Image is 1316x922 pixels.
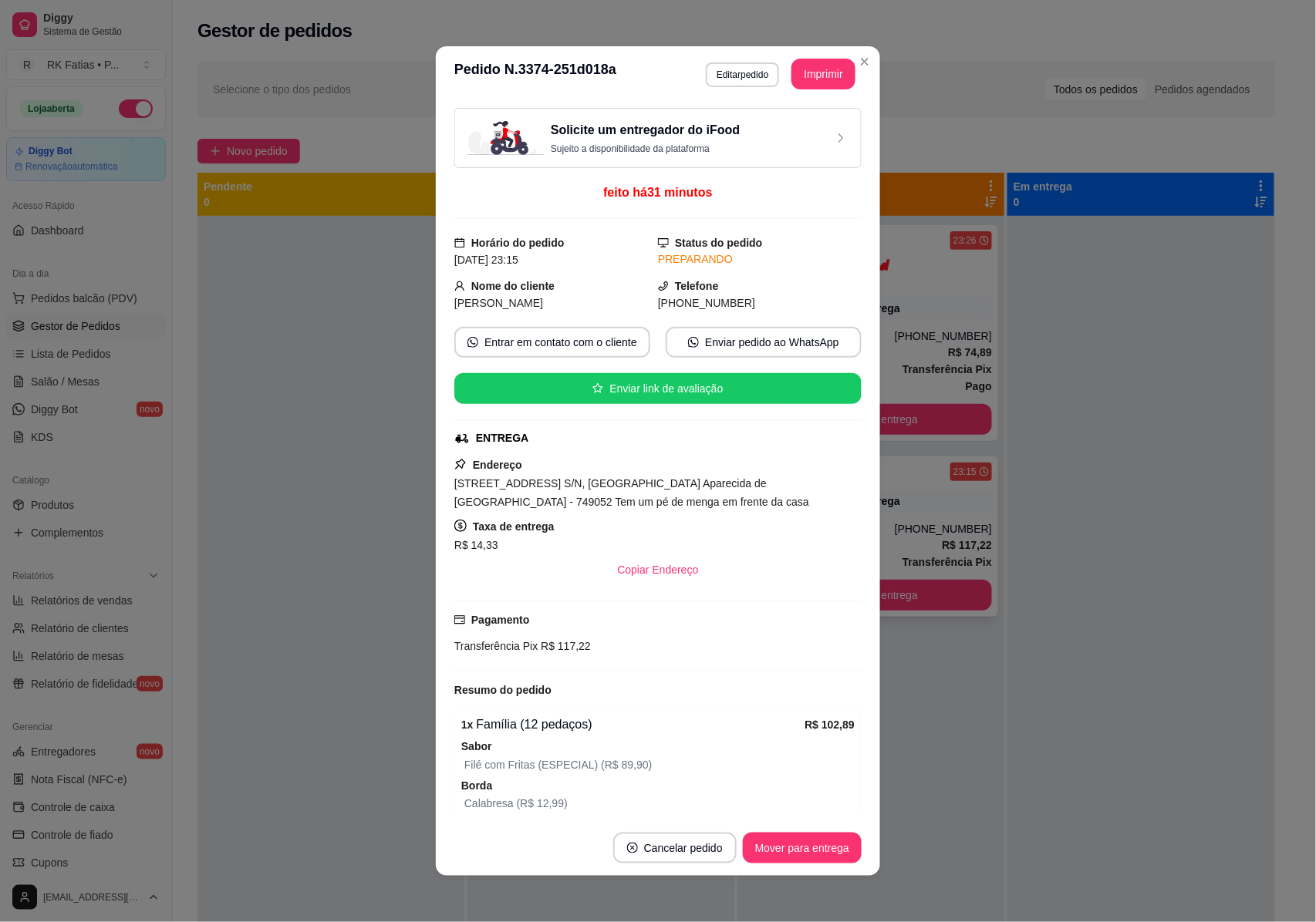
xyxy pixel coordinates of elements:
span: [STREET_ADDRESS] S/N, [GEOGRAPHIC_DATA] Aparecida de [GEOGRAPHIC_DATA] - 749052 Tem um pé de meng... [454,477,809,508]
span: feito há 31 minutos [603,186,712,199]
strong: Endereço [473,459,522,471]
span: credit-card [454,614,465,625]
button: whats-appEnviar pedido ao WhatsApp [666,327,862,358]
button: Close [852,49,877,74]
strong: Horário do pedido [471,237,565,249]
span: Filé com Fritas (ESPECIAL) [464,759,598,771]
span: desktop [658,237,669,248]
img: delivery-image [467,121,545,155]
span: Transferência Pix [454,640,538,652]
span: (R$ 89,90) [598,759,652,771]
div: PREPARANDO [658,251,862,268]
span: R$ 117,22 [538,640,591,652]
span: (R$ 12,99) [514,797,568,809]
button: starEnviar link de avaliação [454,373,862,404]
button: Copiar Endereço [605,554,710,585]
strong: R$ 102,89 [805,718,855,731]
span: pushpin [454,458,467,470]
strong: Resumo do pedido [454,684,552,696]
span: [PHONE_NUMBER] [658,297,755,309]
span: whats-app [688,337,699,348]
span: Calabresa [464,797,514,809]
strong: Taxa de entrega [473,520,555,533]
button: Imprimir [791,59,855,89]
h3: Pedido N. 3374-251d018a [454,59,616,89]
span: phone [658,281,669,291]
button: Editarpedido [706,62,779,87]
h3: Solicite um entregador do iFood [551,121,740,140]
span: user [454,281,465,291]
span: star [592,383,603,394]
button: close-circleCancelar pedido [613,833,737,863]
span: calendar [454,237,465,248]
strong: Nome do cliente [471,280,555,292]
strong: Sabor [461,740,492,752]
p: Sujeito a disponibilidade da plataforma [551,143,740,155]
strong: Status do pedido [675,237,763,249]
span: [PERSON_NAME] [454,297,543,309]
div: ENTREGA [476,430,528,446]
span: dollar [454,520,467,532]
strong: Telefone [675,280,719,292]
strong: Pagamento [471,614,529,626]
strong: 1 x [461,718,474,731]
span: R$ 14,33 [454,539,498,551]
button: whats-appEntrar em contato com o cliente [454,327,650,358]
span: whats-app [467,337,478,348]
span: [DATE] 23:15 [454,254,518,266]
button: Mover para entrega [743,833,862,863]
strong: Borda [461,779,492,792]
span: close-circle [627,843,638,853]
div: Família (12 pedaços) [461,715,805,734]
